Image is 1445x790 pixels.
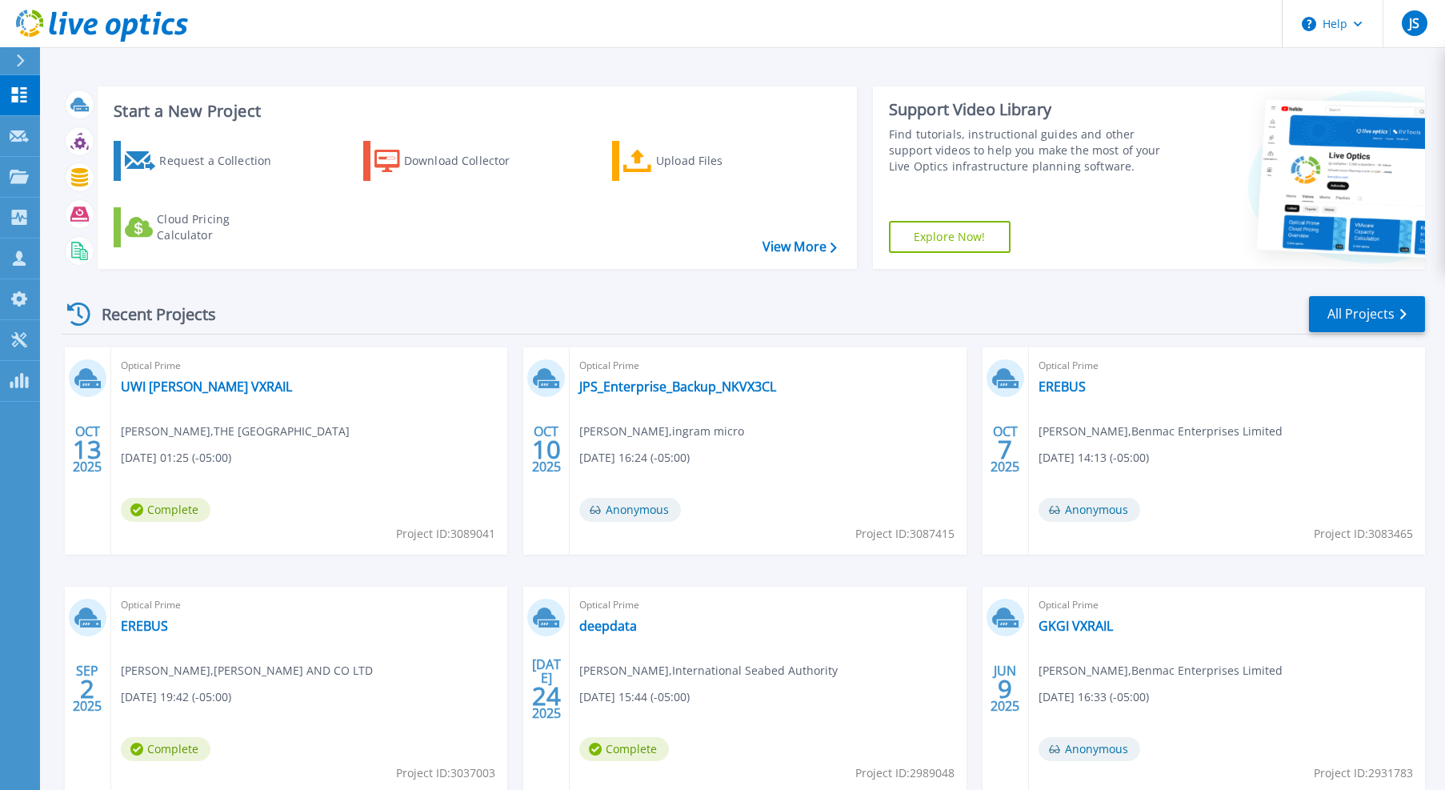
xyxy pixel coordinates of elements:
[579,498,681,522] span: Anonymous
[656,145,784,177] div: Upload Files
[404,145,532,177] div: Download Collector
[121,662,373,680] span: [PERSON_NAME] , [PERSON_NAME] AND CO LTD
[72,420,102,479] div: OCT 2025
[889,126,1170,174] div: Find tutorials, instructional guides and other support videos to help you make the most of your L...
[612,141,791,181] a: Upload Files
[114,141,292,181] a: Request a Collection
[763,239,837,255] a: View More
[889,99,1170,120] div: Support Video Library
[1039,662,1283,680] span: [PERSON_NAME] , Benmac Enterprises Limited
[121,618,168,634] a: EREBUS
[855,764,955,782] span: Project ID: 2989048
[531,660,562,718] div: [DATE] 2025
[121,379,292,395] a: UWI [PERSON_NAME] VXRAIL
[1039,737,1140,761] span: Anonymous
[114,102,836,120] h3: Start a New Project
[1039,449,1149,467] span: [DATE] 14:13 (-05:00)
[579,737,669,761] span: Complete
[579,379,776,395] a: JPS_Enterprise_Backup_NKVX3CL
[532,443,561,456] span: 10
[855,525,955,543] span: Project ID: 3087415
[579,357,956,375] span: Optical Prime
[80,682,94,696] span: 2
[121,423,350,440] span: [PERSON_NAME] , THE [GEOGRAPHIC_DATA]
[579,596,956,614] span: Optical Prime
[579,688,690,706] span: [DATE] 15:44 (-05:00)
[1039,618,1113,634] a: GKGI VXRAIL
[73,443,102,456] span: 13
[121,737,210,761] span: Complete
[159,145,287,177] div: Request a Collection
[157,211,285,243] div: Cloud Pricing Calculator
[363,141,542,181] a: Download Collector
[579,423,744,440] span: [PERSON_NAME] , ingram micro
[62,295,238,334] div: Recent Projects
[998,682,1012,696] span: 9
[114,207,292,247] a: Cloud Pricing Calculator
[121,357,498,375] span: Optical Prime
[121,688,231,706] span: [DATE] 19:42 (-05:00)
[1039,688,1149,706] span: [DATE] 16:33 (-05:00)
[990,420,1020,479] div: OCT 2025
[531,420,562,479] div: OCT 2025
[1039,423,1283,440] span: [PERSON_NAME] , Benmac Enterprises Limited
[121,596,498,614] span: Optical Prime
[1039,596,1415,614] span: Optical Prime
[1309,296,1425,332] a: All Projects
[1039,357,1415,375] span: Optical Prime
[1409,17,1419,30] span: JS
[889,221,1011,253] a: Explore Now!
[1039,498,1140,522] span: Anonymous
[579,449,690,467] span: [DATE] 16:24 (-05:00)
[1314,764,1413,782] span: Project ID: 2931783
[579,662,838,680] span: [PERSON_NAME] , International Seabed Authority
[396,525,495,543] span: Project ID: 3089041
[579,618,637,634] a: deepdata
[990,660,1020,718] div: JUN 2025
[1314,525,1413,543] span: Project ID: 3083465
[396,764,495,782] span: Project ID: 3037003
[998,443,1012,456] span: 7
[1039,379,1086,395] a: EREBUS
[532,689,561,703] span: 24
[121,449,231,467] span: [DATE] 01:25 (-05:00)
[121,498,210,522] span: Complete
[72,660,102,718] div: SEP 2025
